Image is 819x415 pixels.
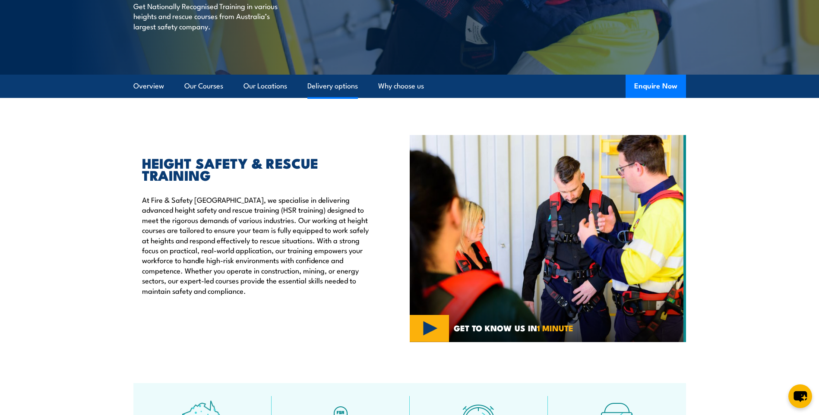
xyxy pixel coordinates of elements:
span: GET TO KNOW US IN [454,324,573,332]
button: Enquire Now [626,75,686,98]
strong: 1 MINUTE [537,321,573,334]
p: Get Nationally Recognised Training in various heights and rescue courses from Australia’s largest... [133,1,291,31]
img: Fire & Safety Australia offer working at heights courses and training [410,135,686,342]
a: Overview [133,75,164,97]
button: chat-button [788,384,812,408]
a: Delivery options [307,75,358,97]
a: Our Locations [243,75,287,97]
h2: HEIGHT SAFETY & RESCUE TRAINING [142,157,370,181]
p: At Fire & Safety [GEOGRAPHIC_DATA], we specialise in delivering advanced height safety and rescue... [142,195,370,296]
a: Why choose us [378,75,424,97]
a: Our Courses [184,75,223,97]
